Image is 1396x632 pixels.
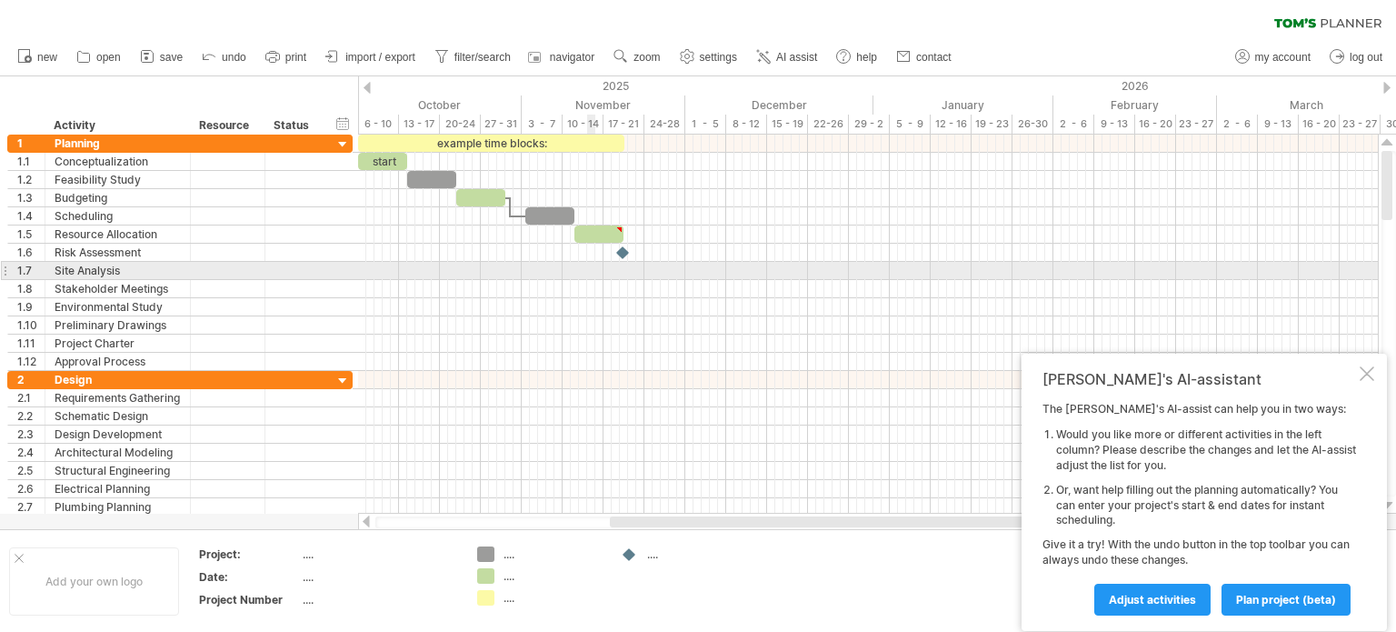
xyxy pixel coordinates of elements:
[17,262,45,279] div: 1.7
[17,189,45,206] div: 1.3
[55,262,181,279] div: Site Analysis
[1231,45,1316,69] a: my account
[1340,115,1381,134] div: 23 - 27
[55,280,181,297] div: Stakeholder Meetings
[1053,95,1217,115] div: February 2026
[856,51,877,64] span: help
[303,569,455,585] div: ....
[135,45,188,69] a: save
[17,498,45,516] div: 2.7
[55,316,181,334] div: Preliminary Drawings
[1236,593,1336,607] span: plan project (beta)
[633,51,660,64] span: zoom
[399,115,440,134] div: 13 - 17
[550,51,594,64] span: navigator
[334,95,522,115] div: October 2025
[55,335,181,352] div: Project Charter
[17,407,45,425] div: 2.2
[726,115,767,134] div: 8 - 12
[17,480,45,497] div: 2.6
[55,189,181,206] div: Budgeting
[603,115,644,134] div: 17 - 21
[55,171,181,188] div: Feasibility Study
[1042,370,1356,388] div: [PERSON_NAME]'s AI-assistant
[1299,115,1340,134] div: 16 - 20
[96,51,121,64] span: open
[13,45,63,69] a: new
[303,592,455,607] div: ....
[504,547,603,562] div: ....
[1042,402,1356,615] div: The [PERSON_NAME]'s AI-assist can help you in two ways: Give it a try! With the undo button in th...
[832,45,882,69] a: help
[261,45,312,69] a: print
[767,115,808,134] div: 15 - 19
[522,95,685,115] div: November 2025
[285,51,306,64] span: print
[55,389,181,406] div: Requirements Gathering
[972,115,1012,134] div: 19 - 23
[931,115,972,134] div: 12 - 16
[17,316,45,334] div: 1.10
[199,592,299,607] div: Project Number
[1258,115,1299,134] div: 9 - 13
[892,45,957,69] a: contact
[17,280,45,297] div: 1.8
[685,115,726,134] div: 1 - 5
[55,426,181,443] div: Design Development
[1350,51,1382,64] span: log out
[358,135,624,152] div: example time blocks:
[17,207,45,225] div: 1.4
[430,45,516,69] a: filter/search
[849,115,890,134] div: 29 - 2
[55,498,181,516] div: Plumbing Planning
[808,115,849,134] div: 22-26
[17,226,45,243] div: 1.5
[17,462,45,479] div: 2.5
[563,115,603,134] div: 10 - 14
[481,115,522,134] div: 27 - 31
[504,568,603,584] div: ....
[55,298,181,316] div: Environmental Study
[440,115,481,134] div: 20-24
[17,153,45,170] div: 1.1
[1053,115,1094,134] div: 2 - 6
[55,462,181,479] div: Structural Engineering
[776,51,817,64] span: AI assist
[17,444,45,461] div: 2.4
[873,95,1053,115] div: January 2026
[525,45,600,69] a: navigator
[55,353,181,370] div: Approval Process
[504,590,603,606] div: ....
[522,115,563,134] div: 3 - 7
[17,244,45,261] div: 1.6
[55,444,181,461] div: Architectural Modeling
[1109,593,1196,607] span: Adjust activities
[9,547,179,616] div: Add your own logo
[454,51,511,64] span: filter/search
[1176,115,1217,134] div: 23 - 27
[916,51,952,64] span: contact
[17,371,45,388] div: 2
[197,45,252,69] a: undo
[700,51,737,64] span: settings
[647,547,746,562] div: ....
[54,116,180,135] div: Activity
[17,389,45,406] div: 2.1
[303,547,455,562] div: ....
[222,51,246,64] span: undo
[1094,584,1211,616] a: Adjust activities
[1056,483,1356,528] li: Or, want help filling out the planning automatically? You can enter your project's start & end da...
[1094,115,1135,134] div: 9 - 13
[321,45,421,69] a: import / export
[609,45,665,69] a: zoom
[890,115,931,134] div: 5 - 9
[55,480,181,497] div: Electrical Planning
[72,45,126,69] a: open
[1217,115,1258,134] div: 2 - 6
[55,207,181,225] div: Scheduling
[55,407,181,425] div: Schematic Design
[199,547,299,562] div: Project:
[1221,584,1351,616] a: plan project (beta)
[345,51,415,64] span: import / export
[17,426,45,443] div: 2.3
